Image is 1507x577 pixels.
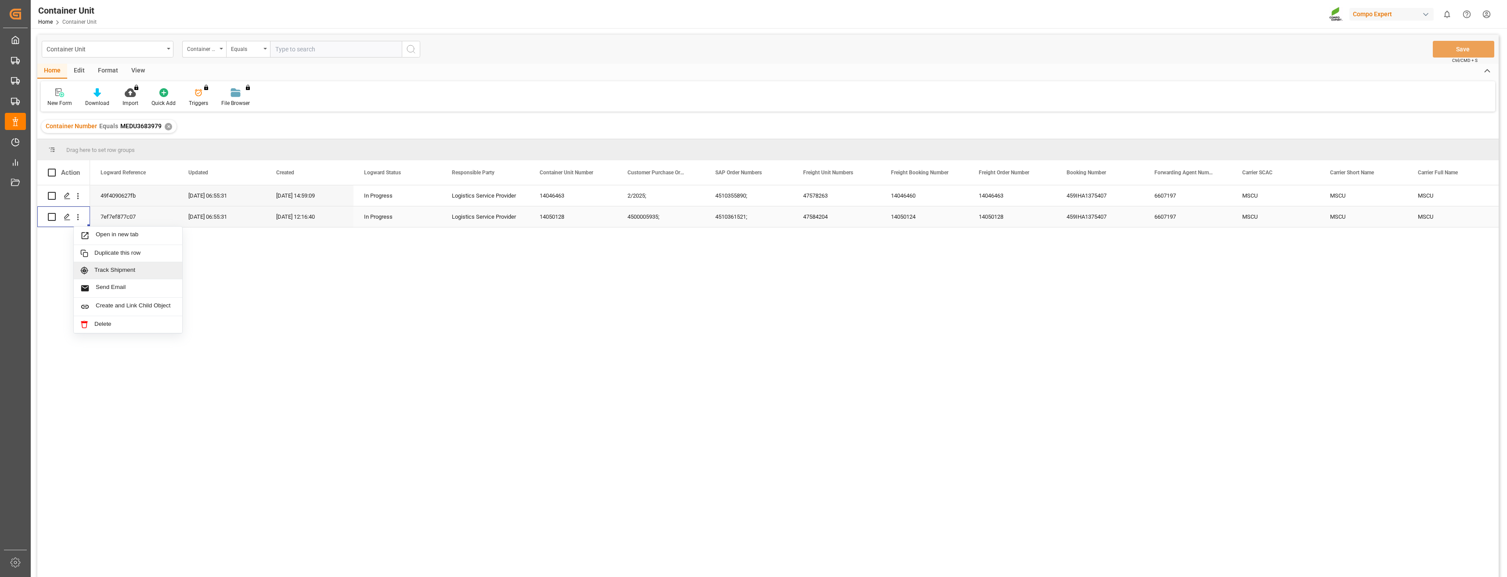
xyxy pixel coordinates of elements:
[270,41,402,58] input: Type to search
[1056,185,1144,206] div: 459IHA1375407
[793,185,880,206] div: 47578263
[1407,206,1495,227] div: MSCU
[85,99,109,107] div: Download
[880,185,968,206] div: 14046460
[705,185,793,206] div: 4510355890;
[1067,169,1106,176] span: Booking Number
[37,206,90,227] div: Press SPACE to select this row.
[91,64,125,79] div: Format
[188,169,208,176] span: Updated
[38,19,53,25] a: Home
[617,185,705,206] div: 2/2025;
[266,185,353,206] div: [DATE] 14:59:09
[276,169,294,176] span: Created
[1232,206,1320,227] div: MSCU
[101,169,146,176] span: Logward Reference
[1232,185,1320,206] div: MSCU
[66,147,135,153] span: Drag here to set row groups
[37,185,90,206] div: Press SPACE to select this row.
[187,43,217,53] div: Container Number
[1329,7,1343,22] img: Screenshot%202023-09-29%20at%2010.02.21.png_1712312052.png
[1144,206,1232,227] div: 6607197
[364,169,401,176] span: Logward Status
[1407,185,1495,206] div: MSCU
[540,169,593,176] span: Container Unit Number
[968,206,1056,227] div: 14050128
[364,186,431,206] div: In Progress
[165,123,172,130] div: ✕
[120,123,162,130] span: MEDU3683979
[705,206,793,227] div: 4510361521;
[715,169,762,176] span: SAP Order Numbers
[1056,206,1144,227] div: 459IHA1375407
[61,169,80,177] div: Action
[441,185,529,206] div: Logistics Service Provider
[880,206,968,227] div: 14050124
[1349,8,1434,21] div: Compo Expert
[90,206,178,227] div: 7ef7ef877c07
[1437,4,1457,24] button: show 0 new notifications
[891,169,948,176] span: Freight Booking Number
[402,41,420,58] button: search button
[125,64,151,79] div: View
[42,41,173,58] button: open menu
[793,206,880,227] div: 47584204
[38,4,97,17] div: Container Unit
[1320,185,1407,206] div: MSCU
[90,185,178,206] div: 49f4090627fb
[1330,169,1374,176] span: Carrier Short Name
[47,99,72,107] div: New Form
[67,64,91,79] div: Edit
[46,123,97,130] span: Container Number
[529,185,617,206] div: 14046463
[178,206,266,227] div: [DATE] 06:55:31
[803,169,853,176] span: Freight Unit Numbers
[182,41,226,58] button: open menu
[178,185,266,206] div: [DATE] 06:55:31
[627,169,686,176] span: Customer Purchase Order Numbers
[1144,185,1232,206] div: 6607197
[364,207,431,227] div: In Progress
[231,43,261,53] div: Equals
[441,206,529,227] div: Logistics Service Provider
[266,206,353,227] div: [DATE] 12:16:40
[1433,41,1494,58] button: Save
[968,185,1056,206] div: 14046463
[452,169,494,176] span: Responsible Party
[37,64,67,79] div: Home
[1418,169,1458,176] span: Carrier Full Name
[1457,4,1477,24] button: Help Center
[99,123,118,130] span: Equals
[151,99,176,107] div: Quick Add
[1452,57,1478,64] span: Ctrl/CMD + S
[1320,206,1407,227] div: MSCU
[47,43,164,54] div: Container Unit
[1242,169,1273,176] span: Carrier SCAC
[617,206,705,227] div: 4500005935;
[1154,169,1213,176] span: Forwarding Agent Number
[979,169,1029,176] span: Freight Order Number
[529,206,617,227] div: 14050128
[1349,6,1437,22] button: Compo Expert
[226,41,270,58] button: open menu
